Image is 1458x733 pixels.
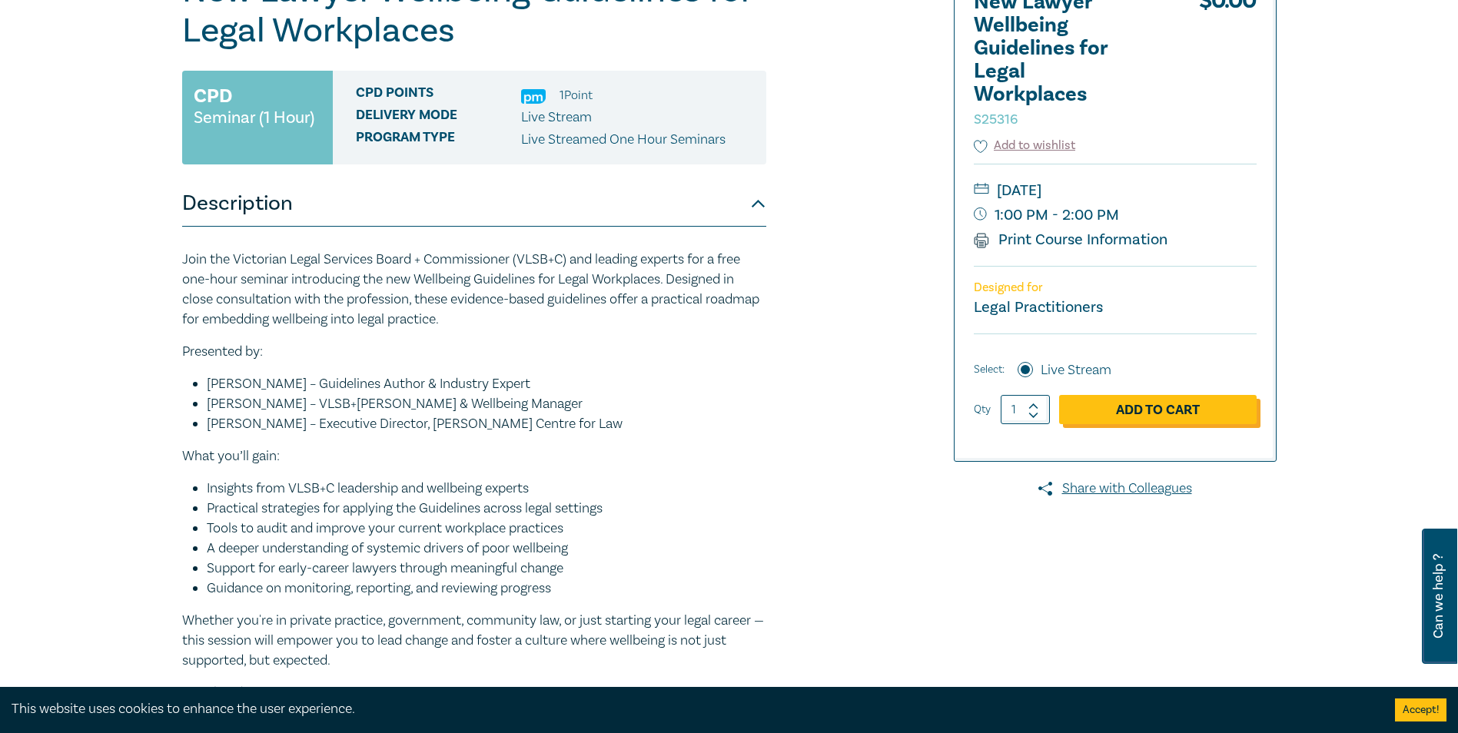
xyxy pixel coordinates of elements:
[1059,395,1257,424] a: Add to Cart
[974,297,1103,317] small: Legal Practitioners
[207,579,766,599] li: Guidance on monitoring, reporting, and reviewing progress
[207,374,766,394] li: [PERSON_NAME] – Guidelines Author & Industry Expert
[182,446,766,466] p: What you’ll gain:
[356,85,521,105] span: CPD Points
[194,110,314,125] small: Seminar (1 Hour)
[182,683,766,703] p: Let’s build legal workplaces where people thrive.
[207,519,766,539] li: Tools to audit and improve your current workplace practices
[974,230,1168,250] a: Print Course Information
[207,559,766,579] li: Support for early-career lawyers through meaningful change
[521,108,592,126] span: Live Stream
[182,611,766,671] p: Whether you're in private practice, government, community law, or just starting your legal career...
[194,82,232,110] h3: CPD
[1001,395,1050,424] input: 1
[207,394,766,414] li: [PERSON_NAME] – VLSB+[PERSON_NAME] & Wellbeing Manager
[974,361,1005,378] span: Select:
[521,89,546,104] img: Practice Management & Business Skills
[974,203,1257,227] small: 1:00 PM - 2:00 PM
[182,181,766,227] button: Description
[954,479,1277,499] a: Share with Colleagues
[1395,698,1446,721] button: Accept cookies
[1041,360,1111,380] label: Live Stream
[182,250,766,330] p: Join the Victorian Legal Services Board + Commissioner (VLSB+C) and leading experts for a free on...
[356,108,521,128] span: Delivery Mode
[974,401,991,418] label: Qty
[974,178,1257,203] small: [DATE]
[207,539,766,559] li: A deeper understanding of systemic drivers of poor wellbeing
[1431,538,1446,655] span: Can we help ?
[356,130,521,150] span: Program type
[207,499,766,519] li: Practical strategies for applying the Guidelines across legal settings
[207,414,766,434] li: [PERSON_NAME] – Executive Director, [PERSON_NAME] Centre for Law
[974,111,1018,128] small: S25316
[207,479,766,499] li: Insights from VLSB+C leadership and wellbeing experts
[974,137,1076,154] button: Add to wishlist
[560,85,593,105] li: 1 Point
[182,342,766,362] p: Presented by:
[12,699,1372,719] div: This website uses cookies to enhance the user experience.
[521,130,726,150] p: Live Streamed One Hour Seminars
[974,280,1257,295] p: Designed for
